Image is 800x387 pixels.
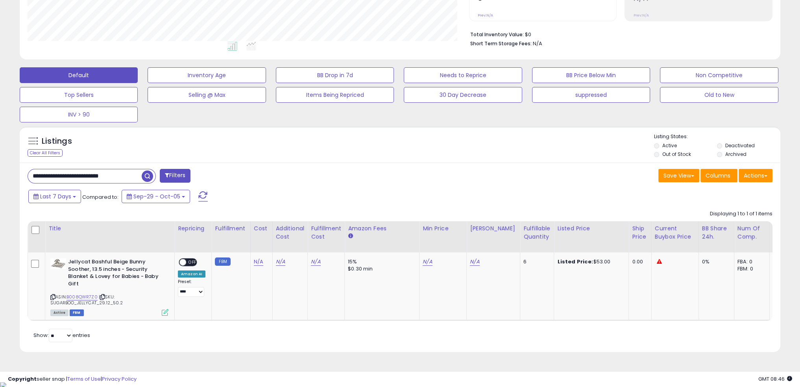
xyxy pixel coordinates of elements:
[178,279,205,297] div: Preset:
[758,375,792,383] span: 2025-10-13 08:46 GMT
[68,258,164,289] b: Jellycat Bashful Beige Bunny Soother, 13.5 inches - Security Blanket & Lovey for Babies - Baby Gift
[470,40,532,47] b: Short Term Storage Fees:
[28,149,63,157] div: Clear All Filters
[404,87,522,103] button: 30 Day Decrease
[348,265,413,272] div: $0.30 min
[632,224,648,241] div: Ship Price
[311,258,320,266] a: N/A
[348,224,416,233] div: Amazon Fees
[311,224,341,241] div: Fulfillment Cost
[20,107,138,122] button: INV > 90
[658,169,699,182] button: Save View
[557,224,625,233] div: Listed Price
[655,224,695,241] div: Current Buybox Price
[67,375,101,383] a: Terms of Use
[423,258,432,266] a: N/A
[725,142,755,149] label: Deactivated
[523,224,551,241] div: Fulfillable Quantity
[276,67,394,83] button: BB Drop in 7d
[50,309,68,316] span: All listings currently available for purchase on Amazon
[20,67,138,83] button: Default
[178,270,205,278] div: Amazon AI
[532,67,650,83] button: BB Price Below Min
[50,258,168,315] div: ASIN:
[28,190,81,203] button: Last 7 Days
[633,13,648,18] small: Prev: N/A
[254,258,263,266] a: N/A
[470,224,517,233] div: [PERSON_NAME]
[186,259,199,266] span: OFF
[33,331,90,339] span: Show: entries
[654,133,780,141] p: Listing States:
[215,257,230,266] small: FBM
[178,224,208,233] div: Repricing
[632,258,645,265] div: 0.00
[662,142,677,149] label: Active
[737,265,763,272] div: FBM: 0
[148,67,266,83] button: Inventory Age
[660,67,778,83] button: Non Competitive
[470,31,524,38] b: Total Inventory Value:
[532,87,650,103] button: suppressed
[133,193,180,200] span: Sep-29 - Oct-05
[737,258,763,265] div: FBA: 0
[67,294,98,300] a: B008QWR7Z0
[523,258,548,265] div: 6
[700,169,737,182] button: Columns
[725,151,746,157] label: Archived
[710,210,772,218] div: Displaying 1 to 1 of 1 items
[215,224,247,233] div: Fulfillment
[702,224,731,241] div: BB Share 24h.
[8,375,37,383] strong: Copyright
[276,224,305,241] div: Additional Cost
[102,375,137,383] a: Privacy Policy
[42,136,72,147] h5: Listings
[662,151,691,157] label: Out of Stock
[404,67,522,83] button: Needs to Reprice
[348,233,353,240] small: Amazon Fees.
[348,258,413,265] div: 15%
[423,224,463,233] div: Min Price
[82,193,118,201] span: Compared to:
[160,169,190,183] button: Filters
[533,40,542,47] span: N/A
[276,258,285,266] a: N/A
[470,258,479,266] a: N/A
[478,13,493,18] small: Prev: N/A
[706,172,730,180] span: Columns
[48,224,171,233] div: Title
[702,258,728,265] div: 0%
[122,190,190,203] button: Sep-29 - Oct-05
[470,29,767,39] li: $0
[50,258,66,269] img: 41OZncYiDnL._SL40_.jpg
[557,258,593,265] b: Listed Price:
[40,193,71,200] span: Last 7 Days
[254,224,269,233] div: Cost
[276,87,394,103] button: Items Being Repriced
[20,87,138,103] button: Top Sellers
[660,87,778,103] button: Old to New
[8,376,137,383] div: seller snap | |
[557,258,623,265] div: $53.00
[148,87,266,103] button: Selling @ Max
[50,294,123,306] span: | SKU: SUGARBOO_JELLYCAT_29.12_50.2
[739,169,772,182] button: Actions
[70,309,84,316] span: FBM
[737,224,766,241] div: Num of Comp.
